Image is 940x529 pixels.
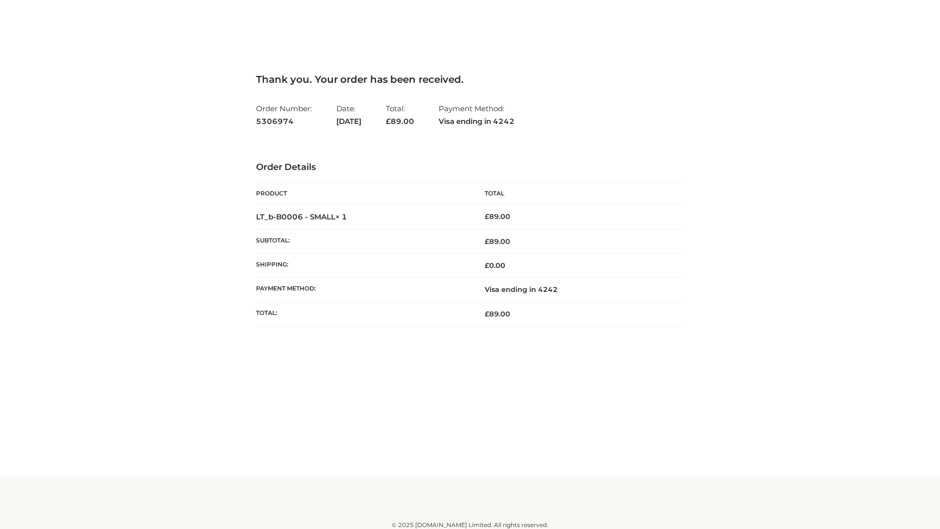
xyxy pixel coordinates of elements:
span: £ [485,237,489,246]
th: Total [470,183,684,205]
th: Total: [256,302,470,326]
span: £ [485,261,489,270]
th: Product [256,183,470,205]
li: Order Number: [256,100,312,130]
strong: × 1 [335,212,347,221]
span: £ [485,212,489,221]
bdi: 0.00 [485,261,505,270]
span: 89.00 [485,237,510,246]
span: 89.00 [386,117,414,126]
bdi: 89.00 [485,212,510,221]
th: Shipping: [256,254,470,278]
span: £ [386,117,391,126]
strong: [DATE] [336,115,361,128]
td: Visa ending in 4242 [470,278,684,302]
th: Payment method: [256,278,470,302]
span: 89.00 [485,310,510,318]
strong: 5306974 [256,115,312,128]
span: £ [485,310,489,318]
li: Total: [386,100,414,130]
h3: Thank you. Your order has been received. [256,73,684,85]
strong: LT_b-B0006 - SMALL [256,212,347,221]
th: Subtotal: [256,229,470,253]
strong: Visa ending in 4242 [439,115,515,128]
li: Date: [336,100,361,130]
h3: Order Details [256,162,684,173]
li: Payment Method: [439,100,515,130]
